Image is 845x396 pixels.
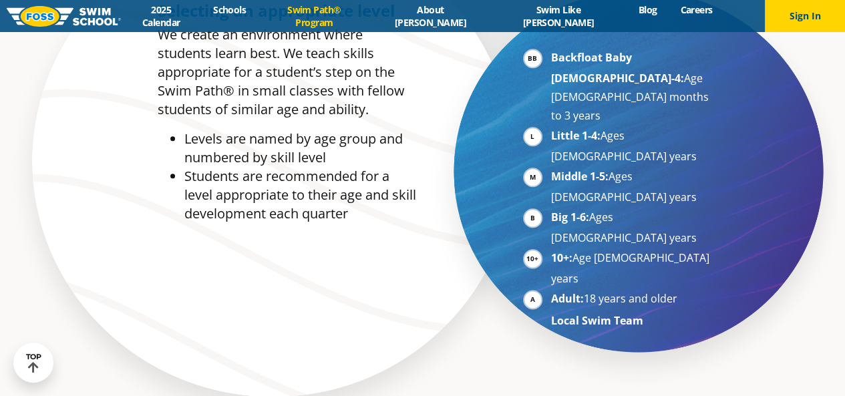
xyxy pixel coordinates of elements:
[551,289,715,310] li: 18 years and older
[26,353,41,373] div: TOP
[490,3,627,29] a: Swim Like [PERSON_NAME]
[121,3,202,29] a: 2025 Calendar
[158,25,416,119] p: We create an environment where students learn best. We teach skills appropriate for a student’s s...
[551,250,572,265] strong: 10+:
[551,50,684,85] strong: Backfloat Baby [DEMOGRAPHIC_DATA]-4:
[551,128,601,143] strong: Little 1-4:
[669,3,724,16] a: Careers
[551,313,643,328] strong: Local Swim Team
[371,3,490,29] a: About [PERSON_NAME]
[551,210,589,224] strong: Big 1-6:
[551,126,715,166] li: Ages [DEMOGRAPHIC_DATA] years
[202,3,258,16] a: Schools
[7,6,121,27] img: FOSS Swim School Logo
[551,169,609,184] strong: Middle 1-5:
[184,130,416,167] li: Levels are named by age group and numbered by skill level
[551,48,715,125] li: Age [DEMOGRAPHIC_DATA] months to 3 years
[627,3,669,16] a: Blog
[551,248,715,288] li: Age [DEMOGRAPHIC_DATA] years
[551,208,715,247] li: Ages [DEMOGRAPHIC_DATA] years
[551,167,715,206] li: Ages [DEMOGRAPHIC_DATA] years
[258,3,371,29] a: Swim Path® Program
[184,167,416,223] li: Students are recommended for a level appropriate to their age and skill development each quarter
[551,291,584,306] strong: Adult:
